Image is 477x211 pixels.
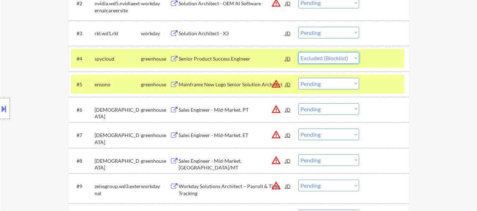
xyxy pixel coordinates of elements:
[141,81,170,88] div: greenhouse
[271,181,281,191] button: warning_amber
[141,183,170,190] div: workday
[141,132,170,139] div: greenhouse
[141,30,170,37] div: workday
[285,27,292,39] div: JD
[179,132,285,139] div: Sales Engineer - Mid-Market, ET
[141,106,170,113] div: greenhouse
[179,157,285,171] div: Sales Engineer - Mid-Market, [GEOGRAPHIC_DATA]/MT
[285,129,292,141] div: JD
[179,30,285,37] div: Solution Architect - X3
[179,55,285,62] div: Senior Product Success Engineer
[271,155,281,165] button: warning_amber
[271,79,281,89] button: warning_amber
[141,157,170,165] div: greenhouse
[285,180,292,192] div: JD
[285,52,292,65] div: JD
[95,183,141,197] div: zeissgroup.wd3.external
[77,183,89,190] div: #9
[179,81,285,88] div: Mainframe New Logo Senior Solution Architect
[285,103,292,116] div: JD
[271,130,281,139] button: warning_amber
[95,30,141,37] div: rkl.wd1.rkl
[179,106,285,113] div: Sales Engineer - Mid-Market, PT
[285,154,292,167] div: JD
[179,183,285,197] div: Workday Solutions Architect – Payroll & Time Tracking
[141,55,170,62] div: greenhouse
[285,78,292,91] div: JD
[77,30,89,37] div: #3
[271,104,281,114] button: warning_amber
